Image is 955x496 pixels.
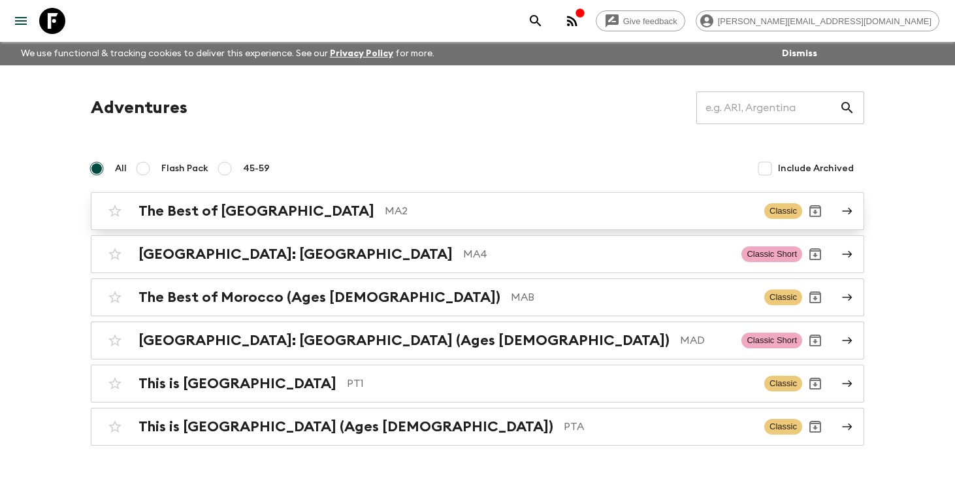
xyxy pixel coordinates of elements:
p: MAB [511,289,754,305]
h2: This is [GEOGRAPHIC_DATA] [138,375,336,392]
button: Archive [802,327,828,354]
a: This is [GEOGRAPHIC_DATA] (Ages [DEMOGRAPHIC_DATA])PTAClassicArchive [91,408,864,446]
h2: This is [GEOGRAPHIC_DATA] (Ages [DEMOGRAPHIC_DATA]) [138,418,553,435]
h2: The Best of [GEOGRAPHIC_DATA] [138,203,374,220]
a: The Best of [GEOGRAPHIC_DATA]MA2ClassicArchive [91,192,864,230]
button: Dismiss [779,44,820,63]
p: MAD [680,333,731,348]
button: Archive [802,371,828,397]
span: Include Archived [778,162,854,175]
a: The Best of Morocco (Ages [DEMOGRAPHIC_DATA])MABClassicArchive [91,278,864,316]
button: Archive [802,241,828,267]
h2: [GEOGRAPHIC_DATA]: [GEOGRAPHIC_DATA] [138,246,453,263]
button: Archive [802,414,828,440]
div: [PERSON_NAME][EMAIL_ADDRESS][DOMAIN_NAME] [696,10,939,31]
span: Give feedback [616,16,685,26]
span: Classic Short [741,333,802,348]
span: Classic [764,203,802,219]
span: Classic Short [741,246,802,262]
p: PT1 [347,376,754,391]
a: [GEOGRAPHIC_DATA]: [GEOGRAPHIC_DATA] (Ages [DEMOGRAPHIC_DATA])MADClassic ShortArchive [91,322,864,359]
p: MA2 [385,203,754,219]
p: We use functional & tracking cookies to deliver this experience. See our for more. [16,42,440,65]
button: Archive [802,284,828,310]
a: Privacy Policy [330,49,393,58]
input: e.g. AR1, Argentina [696,90,839,126]
a: [GEOGRAPHIC_DATA]: [GEOGRAPHIC_DATA]MA4Classic ShortArchive [91,235,864,273]
span: 45-59 [243,162,270,175]
button: search adventures [523,8,549,34]
h2: The Best of Morocco (Ages [DEMOGRAPHIC_DATA]) [138,289,500,306]
span: Flash Pack [161,162,208,175]
p: MA4 [463,246,731,262]
p: PTA [564,419,754,435]
button: Archive [802,198,828,224]
a: This is [GEOGRAPHIC_DATA]PT1ClassicArchive [91,365,864,403]
button: menu [8,8,34,34]
span: All [115,162,127,175]
h1: Adventures [91,95,187,121]
span: [PERSON_NAME][EMAIL_ADDRESS][DOMAIN_NAME] [711,16,939,26]
span: Classic [764,289,802,305]
h2: [GEOGRAPHIC_DATA]: [GEOGRAPHIC_DATA] (Ages [DEMOGRAPHIC_DATA]) [138,332,670,349]
a: Give feedback [596,10,685,31]
span: Classic [764,419,802,435]
span: Classic [764,376,802,391]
